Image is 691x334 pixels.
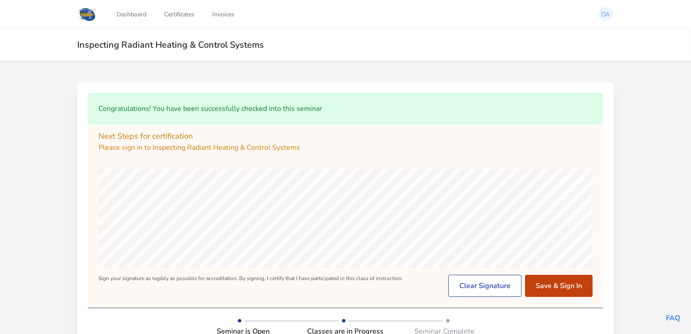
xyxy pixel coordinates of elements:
img: Decebal Adamescu [599,7,613,21]
a: FAQ [666,313,680,323]
button: Clear Signature [448,275,522,297]
div: Congratulations! You have been successfully checked into this seminar [88,93,603,125]
h2: Inspecting Radiant Heating & Control Systems [77,39,614,50]
img: Logo [77,6,97,22]
h2: Next Steps for certification [98,130,593,142]
div: Sign your signature as legibly as possible for accreditation. By signing, I certify that I have p... [98,275,403,297]
button: Save & Sign In [525,275,593,297]
p: Please sign in to Inspecting Radiant Heating & Control Systems [98,142,593,153]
